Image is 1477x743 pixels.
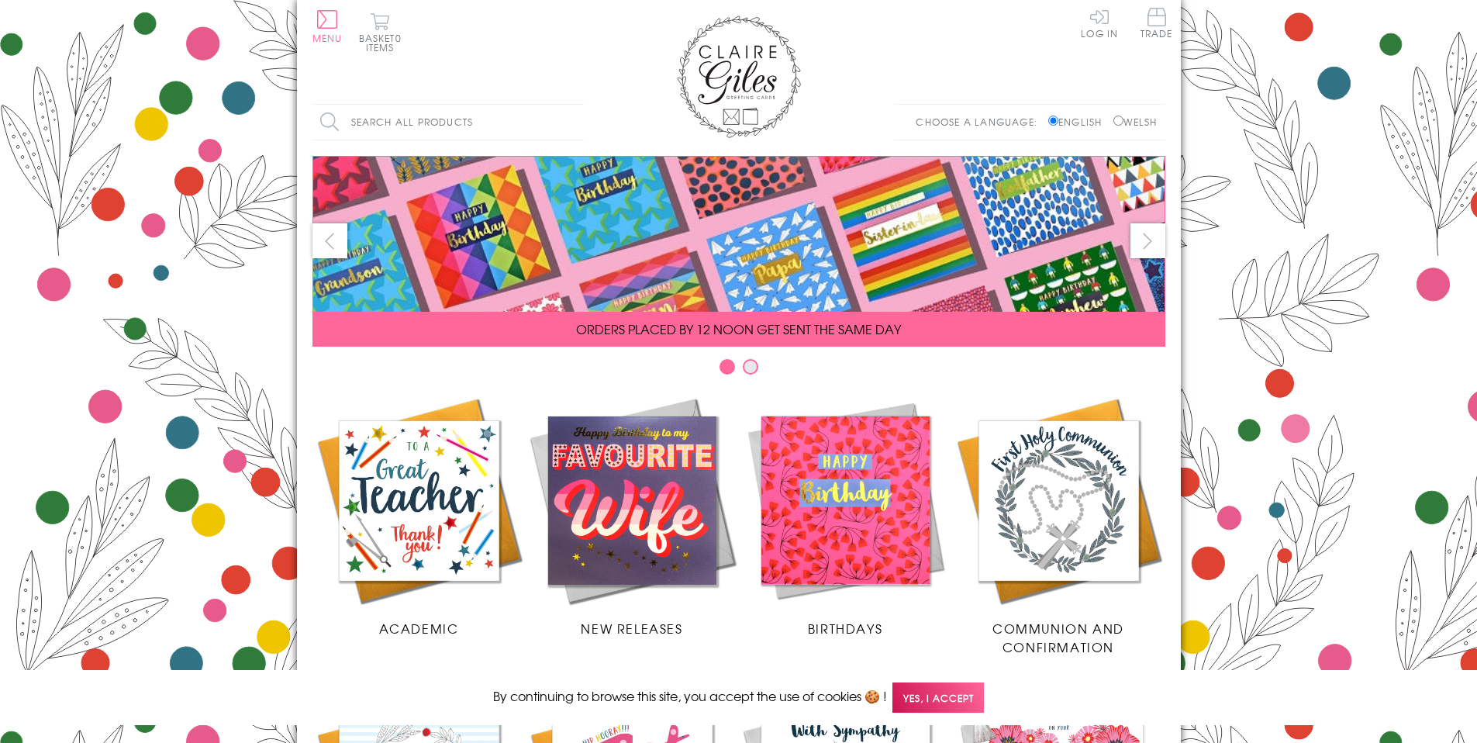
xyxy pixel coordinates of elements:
[379,619,459,638] span: Academic
[581,619,682,638] span: New Releases
[366,31,402,54] span: 0 items
[576,320,901,338] span: ORDERS PLACED BY 12 NOON GET SENT THE SAME DAY
[1048,116,1058,126] input: English
[312,394,526,638] a: Academic
[1081,8,1118,38] a: Log In
[1113,116,1123,126] input: Welsh
[1048,115,1109,129] label: English
[720,359,735,375] button: Carousel Page 1 (Current Slide)
[1141,8,1173,41] a: Trade
[312,223,347,258] button: prev
[1113,115,1158,129] label: Welsh
[892,683,984,713] span: Yes, I accept
[1141,8,1173,38] span: Trade
[359,12,402,52] button: Basket0 items
[526,394,739,638] a: New Releases
[916,115,1045,129] p: Choose a language:
[312,10,343,43] button: Menu
[992,619,1124,656] span: Communion and Confirmation
[743,359,758,375] button: Carousel Page 2
[312,105,584,140] input: Search all products
[677,16,801,138] img: Claire Giles Greetings Cards
[952,394,1165,656] a: Communion and Confirmation
[312,358,1165,382] div: Carousel Pagination
[739,394,952,638] a: Birthdays
[568,105,584,140] input: Search
[1130,223,1165,258] button: next
[312,31,343,45] span: Menu
[808,619,882,638] span: Birthdays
